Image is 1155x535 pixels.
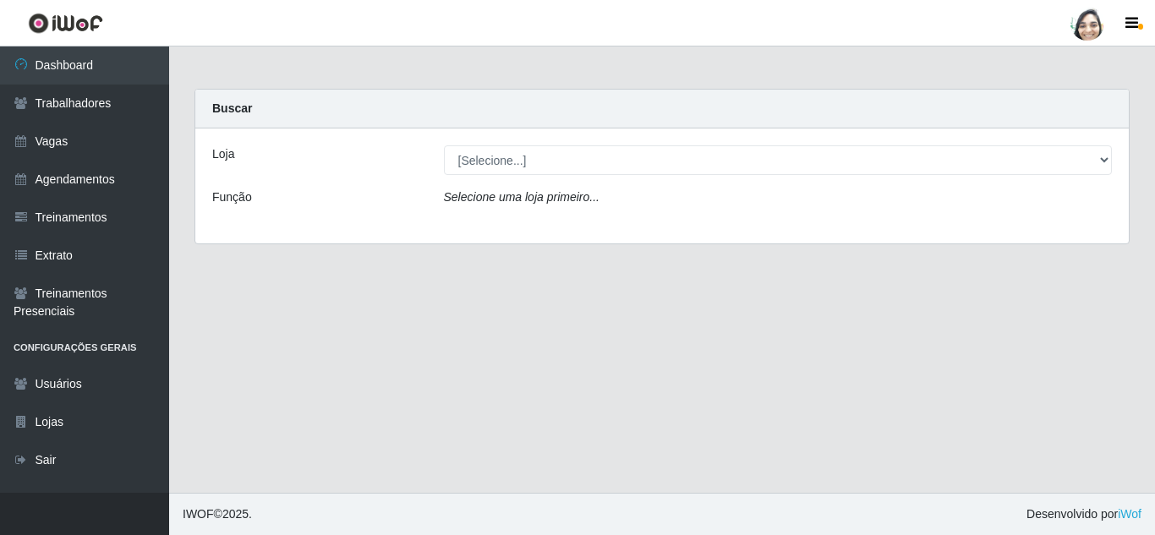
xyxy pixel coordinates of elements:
span: © 2025 . [183,505,252,523]
label: Função [212,188,252,206]
span: Desenvolvido por [1026,505,1141,523]
label: Loja [212,145,234,163]
img: CoreUI Logo [28,13,103,34]
i: Selecione uma loja primeiro... [444,190,599,204]
a: iWof [1118,507,1141,521]
strong: Buscar [212,101,252,115]
span: IWOF [183,507,214,521]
